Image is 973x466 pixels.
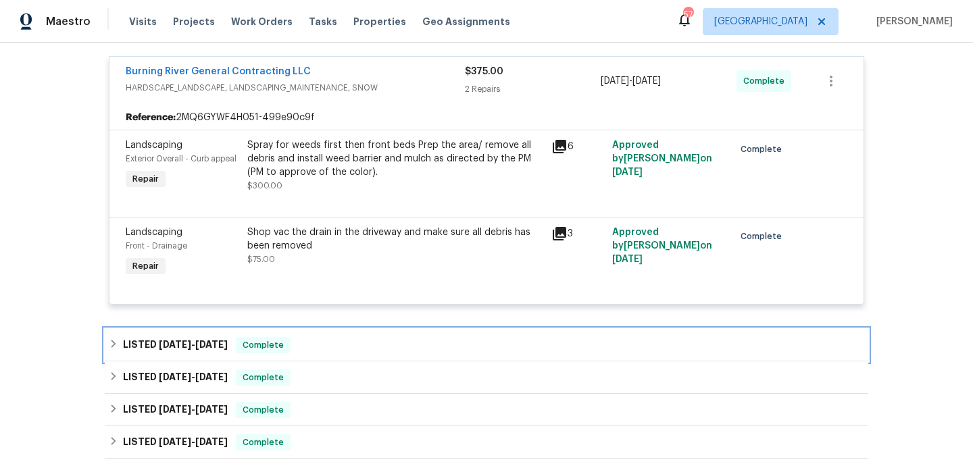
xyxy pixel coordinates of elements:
span: Geo Assignments [422,15,510,28]
span: [DATE] [632,76,661,86]
span: - [159,372,228,382]
span: $75.00 [247,255,275,263]
span: [DATE] [159,372,191,382]
span: Complete [741,143,787,156]
div: LISTED [DATE]-[DATE]Complete [105,361,868,394]
span: [DATE] [195,437,228,446]
span: HARDSCAPE_LANDSCAPE, LANDSCAPING_MAINTENANCE, SNOW [126,81,465,95]
h6: LISTED [123,434,228,450]
div: Shop vac the drain in the driveway and make sure all debris has been removed [247,226,543,253]
div: 3 [551,226,604,242]
span: [PERSON_NAME] [871,15,953,28]
span: Approved by [PERSON_NAME] on [612,228,712,264]
div: LISTED [DATE]-[DATE]Complete [105,394,868,426]
span: [DATE] [159,437,191,446]
div: LISTED [DATE]-[DATE]Complete [105,329,868,361]
div: 57 [683,8,693,22]
span: Complete [741,230,787,243]
span: Landscaping [126,228,182,237]
span: Complete [237,338,289,352]
span: Landscaping [126,140,182,150]
span: [DATE] [195,340,228,349]
div: 6 [551,138,604,155]
span: Complete [237,371,289,384]
div: Spray for weeds first then front beds Prep the area/ remove all debris and install weed barrier a... [247,138,543,179]
h6: LISTED [123,402,228,418]
span: Complete [237,436,289,449]
span: [DATE] [195,372,228,382]
span: [DATE] [159,340,191,349]
span: [DATE] [601,76,629,86]
span: [DATE] [195,405,228,414]
span: [DATE] [159,405,191,414]
span: $375.00 [465,67,503,76]
h6: LISTED [123,337,228,353]
div: 2 Repairs [465,82,601,96]
span: Complete [237,403,289,417]
a: Burning River General Contracting LLC [126,67,311,76]
div: 2MQ6GYWF4H051-499e90c9f [109,105,864,130]
h6: LISTED [123,369,228,386]
span: Repair [127,259,164,273]
span: Projects [173,15,215,28]
b: Reference: [126,111,176,124]
span: Repair [127,172,164,186]
span: - [601,74,661,88]
span: Exterior Overall - Curb appeal [126,155,236,163]
span: Complete [743,74,790,88]
span: [GEOGRAPHIC_DATA] [714,15,807,28]
span: Approved by [PERSON_NAME] on [612,140,712,177]
span: [DATE] [612,167,643,177]
span: - [159,405,228,414]
span: - [159,340,228,349]
span: Visits [129,15,157,28]
div: LISTED [DATE]-[DATE]Complete [105,426,868,459]
span: Properties [353,15,406,28]
span: Work Orders [231,15,293,28]
span: Front - Drainage [126,242,187,250]
span: Tasks [309,17,337,26]
span: - [159,437,228,446]
span: Maestro [46,15,91,28]
span: $300.00 [247,182,282,190]
span: [DATE] [612,255,643,264]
